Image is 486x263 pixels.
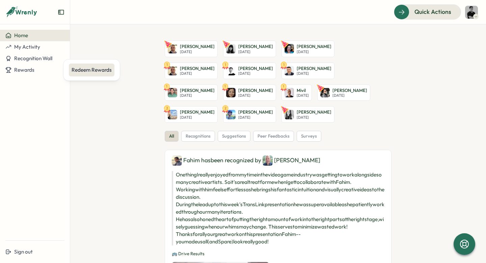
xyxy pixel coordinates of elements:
span: all [169,133,174,139]
span: Rewards [14,67,34,73]
a: 1Chad Ballentine[PERSON_NAME][DATE] [165,63,218,79]
p: [PERSON_NAME] [180,109,215,115]
span: My Activity [14,44,40,50]
div: [PERSON_NAME] [263,156,320,166]
img: Chad Ballentine [168,44,177,53]
text: 1 [283,84,285,89]
p: [PERSON_NAME] [180,88,215,94]
p: [DATE] [297,50,331,54]
img: Kevin [465,6,478,19]
p: [DATE] [332,93,367,98]
img: Caitlin Hutnyk [226,44,236,53]
text: 1 [283,62,285,67]
p: [PERSON_NAME] [180,44,215,50]
a: 2Edward Howard[PERSON_NAME][DATE] [165,106,218,123]
img: Nadia Comegna [226,88,236,97]
img: Joel DeYoung [263,156,273,166]
a: 1Josh Andrews[PERSON_NAME][DATE] [223,63,276,79]
a: 2Dustin Fennell[PERSON_NAME][DATE] [223,106,276,123]
text: 2 [166,106,168,111]
span: Recognition Wall [14,55,52,62]
img: Mivil [285,88,294,97]
p: [DATE] [297,115,331,120]
p: [DATE] [180,71,215,76]
span: Home [14,32,28,39]
p: [PERSON_NAME] [238,109,273,115]
p: [PERSON_NAME] [297,44,331,50]
a: Jacob Johnston[PERSON_NAME][DATE] [317,85,370,101]
img: Nicole Gomes [285,110,294,119]
p: [DATE] [297,93,309,98]
p: [DATE] [180,50,215,54]
p: Mivil [297,88,309,94]
p: [PERSON_NAME] [297,109,331,115]
span: Sign out [14,248,33,255]
img: Jacob Johnston [320,88,330,97]
img: Britt Hambleton [285,44,294,53]
a: 1Matt Savel[PERSON_NAME][DATE] [281,63,334,79]
div: Fahim has been recognized by [172,156,384,166]
span: suggestions [222,133,246,139]
button: Expand sidebar [58,9,64,16]
a: 1Trevor Kirsh[PERSON_NAME][DATE] [165,85,218,101]
text: 1 [166,62,168,67]
p: [DATE] [180,93,215,98]
img: Dustin Fennell [226,110,236,119]
img: Josh Andrews [226,66,236,75]
a: Chad Ballentine[PERSON_NAME][DATE] [165,41,218,57]
text: 1 [225,84,226,89]
span: recognitions [186,133,211,139]
img: Chad Ballentine [168,66,177,75]
p: [DATE] [238,115,273,120]
p: [PERSON_NAME] [238,44,273,50]
a: Nicole Gomes[PERSON_NAME][DATE] [281,106,334,123]
img: Matt Savel [285,66,294,75]
p: [DATE] [238,93,273,98]
div: Redeem Rewards [72,66,112,74]
p: 🚌 Drive Results [172,251,384,257]
a: Caitlin Hutnyk[PERSON_NAME][DATE] [223,41,276,57]
img: Trevor Kirsh [168,88,177,97]
img: Edward Howard [168,110,177,119]
img: Fahim Shahriar [172,156,182,166]
a: 1MivilMivil[DATE] [281,85,312,101]
p: [DATE] [238,71,273,76]
p: [DATE] [238,50,273,54]
a: 1Nadia Comegna[PERSON_NAME][DATE] [223,85,276,101]
p: [PERSON_NAME] [238,66,273,72]
span: Quick Actions [414,7,451,16]
text: 1 [225,62,226,67]
p: [PERSON_NAME] [332,88,367,94]
p: [DATE] [180,115,215,120]
a: Britt Hambleton[PERSON_NAME][DATE] [281,41,334,57]
p: One thing I really enjoyed from my time in the video game industry was getting to work alongside ... [172,171,384,245]
p: [PERSON_NAME] [180,66,215,72]
text: 1 [166,84,168,89]
span: peer feedbacks [258,133,290,139]
button: Quick Actions [394,4,461,19]
p: [PERSON_NAME] [297,66,331,72]
p: [DATE] [297,71,331,76]
span: surveys [301,133,317,139]
a: Redeem Rewards [69,64,114,76]
p: [PERSON_NAME] [238,88,273,94]
text: 2 [224,106,226,111]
